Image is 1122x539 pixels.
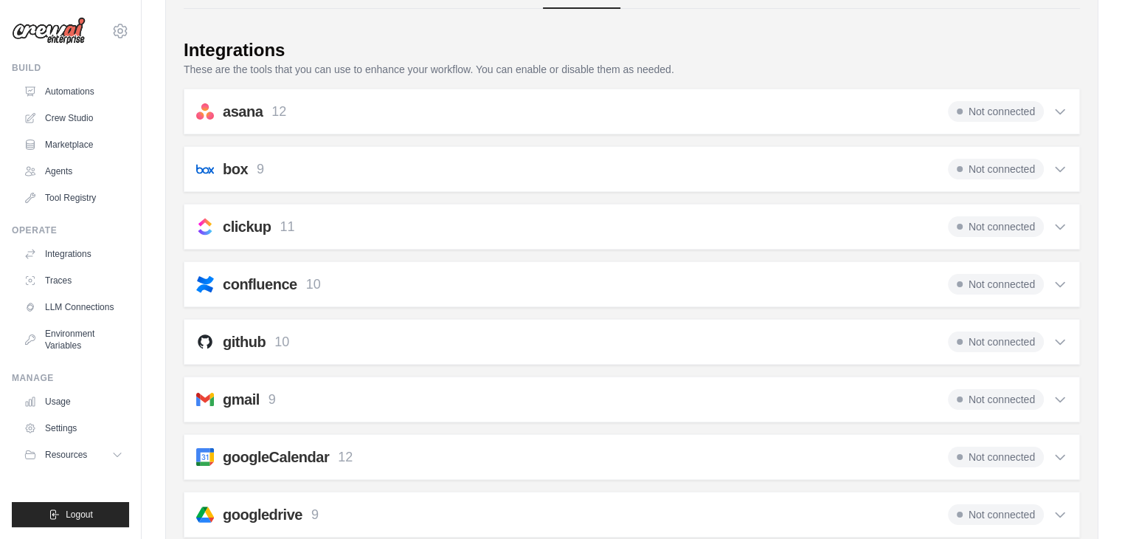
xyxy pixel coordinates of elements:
[274,332,289,352] p: 10
[12,502,129,527] button: Logout
[196,333,214,351] img: github.svg
[223,447,329,467] h2: googleCalendar
[18,322,129,357] a: Environment Variables
[12,224,129,236] div: Operate
[196,275,214,293] img: confluence.svg
[306,275,321,295] p: 10
[196,391,214,408] img: gmail.svg
[66,509,93,521] span: Logout
[196,448,214,466] img: googleCalendar.svg
[18,295,129,319] a: LLM Connections
[223,101,263,122] h2: asana
[196,160,214,178] img: box.svg
[18,242,129,266] a: Integrations
[223,274,297,295] h2: confluence
[18,159,129,183] a: Agents
[18,106,129,130] a: Crew Studio
[12,372,129,384] div: Manage
[223,216,271,237] h2: clickup
[271,102,286,122] p: 12
[948,274,1044,295] span: Not connected
[12,17,86,45] img: Logo
[18,390,129,413] a: Usage
[948,447,1044,467] span: Not connected
[45,449,87,461] span: Resources
[948,504,1044,525] span: Not connected
[18,269,129,292] a: Traces
[948,101,1044,122] span: Not connected
[223,389,260,410] h2: gmail
[18,133,129,157] a: Marketplace
[223,332,266,352] h2: github
[12,62,129,74] div: Build
[311,505,319,525] p: 9
[18,443,129,467] button: Resources
[18,416,129,440] a: Settings
[257,159,264,179] p: 9
[948,389,1044,410] span: Not connected
[196,218,214,236] img: clickup.svg
[184,62,1080,77] p: These are the tools that you can use to enhance your workflow. You can enable or disable them as ...
[338,447,353,467] p: 12
[184,38,285,62] div: Integrations
[223,159,248,179] h2: box
[18,186,129,210] a: Tool Registry
[196,103,214,120] img: asana.svg
[948,159,1044,179] span: Not connected
[280,217,294,237] p: 11
[948,332,1044,352] span: Not connected
[196,506,214,523] img: googledrive.svg
[18,80,129,103] a: Automations
[269,390,276,410] p: 9
[223,504,302,525] h2: googledrive
[948,216,1044,237] span: Not connected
